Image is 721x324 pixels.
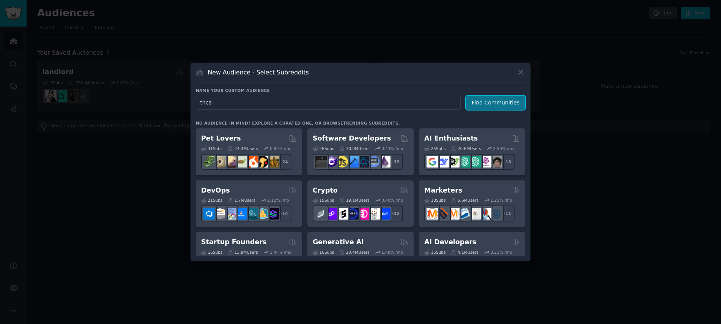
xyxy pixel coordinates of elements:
[368,208,380,220] img: CryptoNews
[387,205,403,221] div: + 12
[336,208,348,220] img: ethstaker
[347,208,359,220] img: web3
[267,156,279,168] img: dogbreed
[196,88,525,93] h3: Name your custom audience
[424,250,446,255] div: 15 Sub s
[201,134,241,143] h2: Pet Lovers
[379,156,390,168] img: elixir
[201,250,222,255] div: 16 Sub s
[424,237,476,247] h2: AI Developers
[499,205,515,221] div: + 11
[451,250,479,255] div: 4.1M Users
[201,186,230,195] h2: DevOps
[490,156,502,168] img: ArtificalIntelligence
[326,208,337,220] img: 0xPolygon
[339,146,369,151] div: 30.0M Users
[357,208,369,220] img: defiblockchain
[379,208,390,220] img: defi_
[313,134,391,143] h2: Software Developers
[235,208,247,220] img: DevOpsLinks
[246,208,258,220] img: platformengineering
[480,156,491,168] img: OpenAIDev
[458,208,470,220] img: Emailmarketing
[267,208,279,220] img: PlatformEngineers
[368,156,380,168] img: AskComputerScience
[313,237,364,247] h2: Generative AI
[275,205,291,221] div: + 14
[469,156,481,168] img: chatgpt_prompts_
[381,250,403,255] div: 1.48 % /mo
[313,186,338,195] h2: Crypto
[499,154,515,170] div: + 18
[491,250,512,255] div: 3.21 % /mo
[339,198,369,203] div: 19.1M Users
[214,156,226,168] img: ballpython
[437,208,449,220] img: bigseo
[451,146,481,151] div: 20.6M Users
[336,156,348,168] img: learnjavascript
[214,208,226,220] img: AWS_Certified_Experts
[326,156,337,168] img: csharp
[313,146,334,151] div: 26 Sub s
[270,250,291,255] div: 1.44 % /mo
[458,156,470,168] img: chatgpt_promptDesign
[381,198,403,203] div: 0.40 % /mo
[493,146,515,151] div: 2.50 % /mo
[275,154,291,170] div: + 24
[427,156,438,168] img: GoogleGeminiAI
[427,208,438,220] img: content_marketing
[313,250,334,255] div: 16 Sub s
[381,146,403,151] div: 0.43 % /mo
[208,68,309,76] h3: New Audience - Select Subreddits
[201,198,222,203] div: 21 Sub s
[315,208,327,220] img: ethfinance
[491,198,512,203] div: 1.25 % /mo
[387,154,403,170] div: + 19
[203,156,215,168] img: herpetology
[246,156,258,168] img: cockatiel
[257,156,268,168] img: PetAdvice
[357,156,369,168] img: reactnative
[201,146,222,151] div: 31 Sub s
[225,156,236,168] img: leopardgeckos
[201,237,266,247] h2: Startup Founders
[339,250,369,255] div: 20.4M Users
[203,208,215,220] img: azuredevops
[437,156,449,168] img: DeepSeek
[424,146,446,151] div: 25 Sub s
[313,198,334,203] div: 19 Sub s
[228,250,258,255] div: 13.8M Users
[448,156,460,168] img: AItoolsCatalog
[228,146,258,151] div: 24.3M Users
[480,208,491,220] img: MarketingResearch
[424,198,446,203] div: 18 Sub s
[270,146,291,151] div: 0.82 % /mo
[347,156,359,168] img: iOSProgramming
[196,120,400,126] div: No audience in mind? Explore a curated one, or browse .
[448,208,460,220] img: AskMarketing
[469,208,481,220] img: googleads
[225,208,236,220] img: Docker_DevOps
[268,198,289,203] div: 2.12 % /mo
[424,186,462,195] h2: Marketers
[228,198,255,203] div: 1.7M Users
[196,96,461,110] input: Pick a short name, like "Digital Marketers" or "Movie-Goers"
[315,156,327,168] img: software
[343,121,398,125] a: trending subreddits
[490,208,502,220] img: OnlineMarketing
[257,208,268,220] img: aws_cdk
[235,156,247,168] img: turtle
[451,198,479,203] div: 6.6M Users
[466,96,525,110] button: Find Communities
[424,134,478,143] h2: AI Enthusiasts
